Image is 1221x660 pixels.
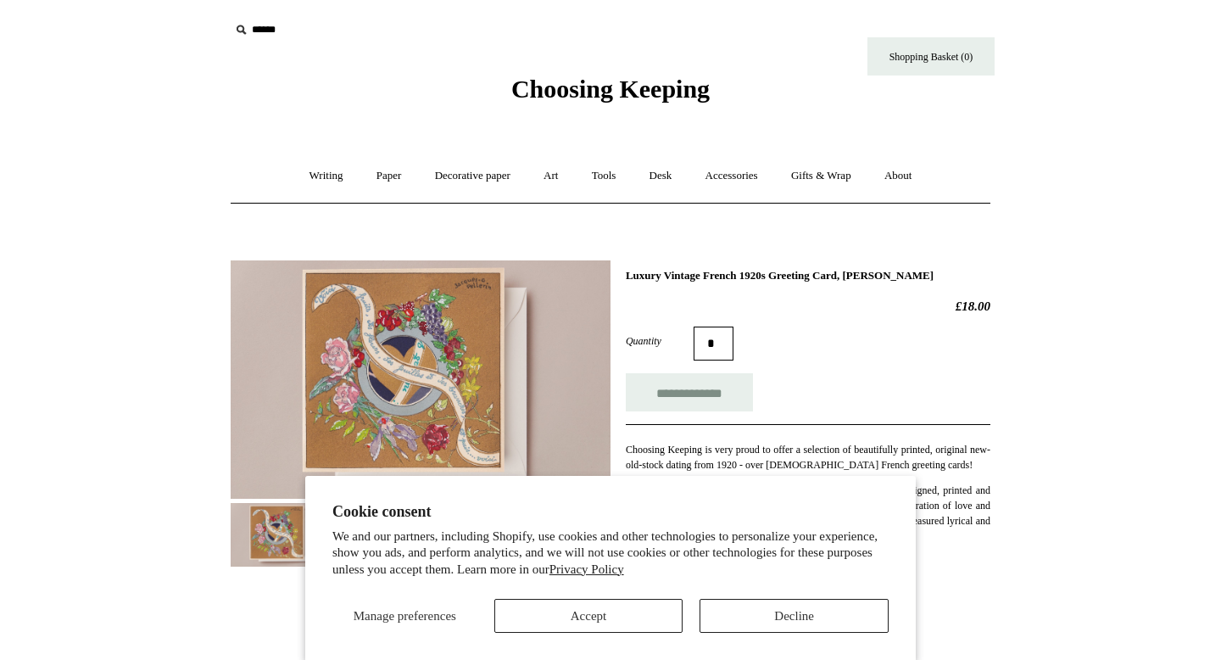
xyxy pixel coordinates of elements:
p: We and our partners, including Shopify, use cookies and other technologies to personalize your ex... [332,529,889,579]
a: Desk [634,154,688,199]
img: Luxury Vintage French 1920s Greeting Card, Verlaine Poem [231,260,610,500]
button: Manage preferences [332,599,477,633]
button: Decline [700,599,889,633]
a: Tools [577,154,632,199]
img: Luxury Vintage French 1920s Greeting Card, Verlaine Poem [231,503,332,567]
p: Choosing Keeping is very proud to offer a selection of beautifully printed, original new-old-stoc... [626,442,990,473]
button: Accept [494,599,683,633]
span: Choosing Keeping [511,75,710,103]
a: Decorative paper [420,154,526,199]
a: Art [528,154,573,199]
a: Writing [294,154,359,199]
h2: £18.00 [626,299,990,314]
a: Paper [361,154,417,199]
h1: Luxury Vintage French 1920s Greeting Card, [PERSON_NAME] [626,269,990,282]
a: Choosing Keeping [511,88,710,100]
span: Manage preferences [354,609,456,623]
a: Shopping Basket (0) [867,37,995,76]
a: Privacy Policy [549,562,624,576]
a: Accessories [690,154,773,199]
a: Gifts & Wrap [776,154,867,199]
label: Quantity [626,333,694,349]
h2: Cookie consent [332,503,889,521]
a: About [869,154,928,199]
